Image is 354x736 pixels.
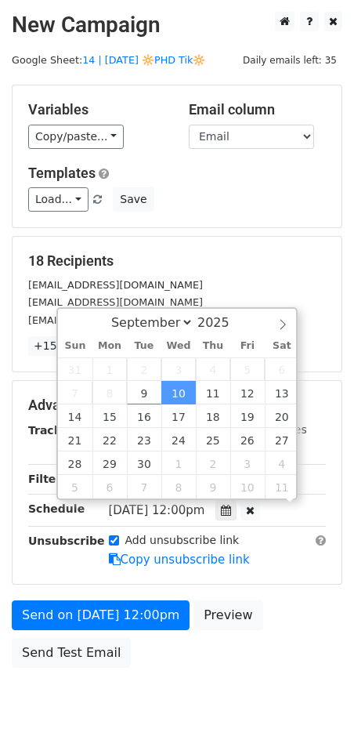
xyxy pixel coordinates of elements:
span: October 5, 2025 [58,475,92,499]
span: Mon [92,341,127,351]
span: September 29, 2025 [92,451,127,475]
input: Year [193,315,250,330]
span: September 16, 2025 [127,404,161,428]
span: September 25, 2025 [196,428,230,451]
span: September 7, 2025 [58,381,92,404]
a: Preview [193,600,262,630]
small: [EMAIL_ADDRESS][DOMAIN_NAME] [28,279,203,291]
span: Daily emails left: 35 [237,52,342,69]
strong: Tracking [28,424,81,437]
small: [EMAIL_ADDRESS][DOMAIN_NAME] [28,314,203,326]
span: September 2, 2025 [127,357,161,381]
span: September 11, 2025 [196,381,230,404]
strong: Unsubscribe [28,535,105,547]
h5: Variables [28,101,165,118]
span: September 9, 2025 [127,381,161,404]
span: September 22, 2025 [92,428,127,451]
span: October 2, 2025 [196,451,230,475]
h5: Advanced [28,397,326,414]
span: October 6, 2025 [92,475,127,499]
span: [DATE] 12:00pm [109,503,205,517]
span: September 10, 2025 [161,381,196,404]
span: October 7, 2025 [127,475,161,499]
span: October 8, 2025 [161,475,196,499]
a: Daily emails left: 35 [237,54,342,66]
span: September 19, 2025 [230,404,265,428]
a: +15 more [28,336,94,356]
span: September 26, 2025 [230,428,265,451]
span: Tue [127,341,161,351]
label: Add unsubscribe link [125,532,240,549]
span: September 28, 2025 [58,451,92,475]
span: October 11, 2025 [265,475,299,499]
span: Thu [196,341,230,351]
span: September 20, 2025 [265,404,299,428]
span: September 18, 2025 [196,404,230,428]
span: September 4, 2025 [196,357,230,381]
span: Fri [230,341,265,351]
small: [EMAIL_ADDRESS][DOMAIN_NAME] [28,296,203,308]
span: September 24, 2025 [161,428,196,451]
iframe: Chat Widget [276,661,354,736]
a: Copy/paste... [28,125,124,149]
h2: New Campaign [12,12,342,38]
a: Send on [DATE] 12:00pm [12,600,190,630]
span: September 30, 2025 [127,451,161,475]
a: 14 | [DATE] 🔆PHD Tik🔆 [82,54,205,66]
span: September 27, 2025 [265,428,299,451]
span: Sun [58,341,92,351]
span: September 17, 2025 [161,404,196,428]
span: September 23, 2025 [127,428,161,451]
span: September 13, 2025 [265,381,299,404]
span: October 10, 2025 [230,475,265,499]
span: September 15, 2025 [92,404,127,428]
a: Templates [28,165,96,181]
span: September 14, 2025 [58,404,92,428]
span: October 9, 2025 [196,475,230,499]
button: Save [113,187,154,212]
span: September 5, 2025 [230,357,265,381]
span: September 6, 2025 [265,357,299,381]
h5: Email column [189,101,326,118]
a: Send Test Email [12,638,131,668]
strong: Schedule [28,502,85,515]
small: Google Sheet: [12,54,205,66]
strong: Filters [28,473,68,485]
span: September 12, 2025 [230,381,265,404]
span: Sat [265,341,299,351]
h5: 18 Recipients [28,252,326,270]
a: Load... [28,187,88,212]
span: September 21, 2025 [58,428,92,451]
span: September 1, 2025 [92,357,127,381]
label: UTM Codes [245,422,306,438]
span: October 4, 2025 [265,451,299,475]
span: Wed [161,341,196,351]
span: October 1, 2025 [161,451,196,475]
span: September 8, 2025 [92,381,127,404]
a: Copy unsubscribe link [109,553,250,567]
span: October 3, 2025 [230,451,265,475]
span: September 3, 2025 [161,357,196,381]
span: August 31, 2025 [58,357,92,381]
